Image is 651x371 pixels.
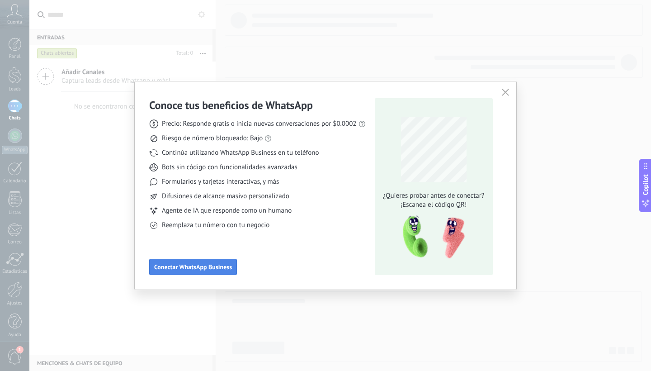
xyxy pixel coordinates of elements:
span: Bots sin código con funcionalidades avanzadas [162,163,297,172]
h3: Conoce tus beneficios de WhatsApp [149,98,313,112]
button: Conectar WhatsApp Business [149,259,237,275]
span: Agente de IA que responde como un humano [162,206,292,215]
span: Conectar WhatsApp Business [154,264,232,270]
img: qr-pic-1x.png [395,213,467,262]
span: Riesgo de número bloqueado: Bajo [162,134,263,143]
span: Continúa utilizando WhatsApp Business en tu teléfono [162,148,319,157]
span: ¿Quieres probar antes de conectar? [380,191,487,200]
span: ¡Escanea el código QR! [380,200,487,209]
span: Copilot [641,175,650,195]
span: Reemplaza tu número con tu negocio [162,221,269,230]
span: Difusiones de alcance masivo personalizado [162,192,289,201]
span: Formularios y tarjetas interactivas, y más [162,177,279,186]
span: Precio: Responde gratis o inicia nuevas conversaciones por $0.0002 [162,119,357,128]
